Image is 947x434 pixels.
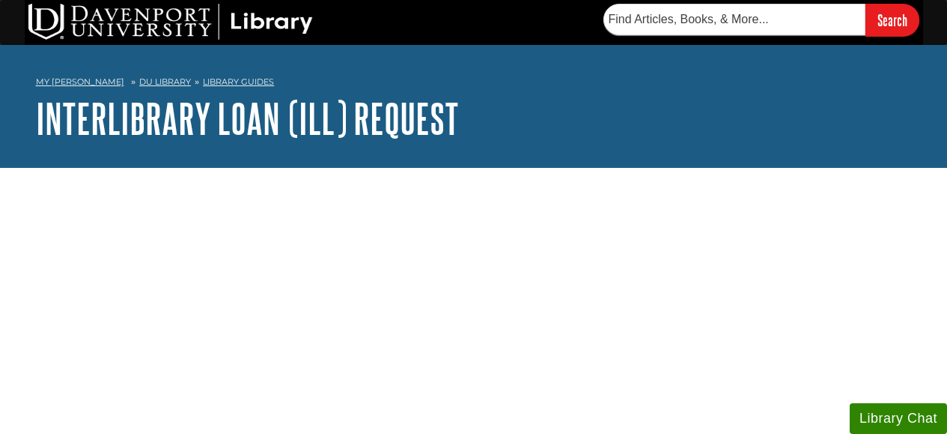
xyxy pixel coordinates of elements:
a: Interlibrary Loan (ILL) Request [36,95,459,142]
button: Library Chat [850,403,947,434]
input: Find Articles, Books, & More... [603,4,865,35]
img: DU Library [28,4,313,40]
form: Searches DU Library's articles, books, and more [603,4,919,36]
input: Search [865,4,919,36]
a: My [PERSON_NAME] [36,76,124,88]
nav: breadcrumb [36,72,912,96]
a: DU Library [139,76,191,87]
a: Library Guides [203,76,274,87]
iframe: e5097d3710775424eba289f457d9b66a [36,221,687,371]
